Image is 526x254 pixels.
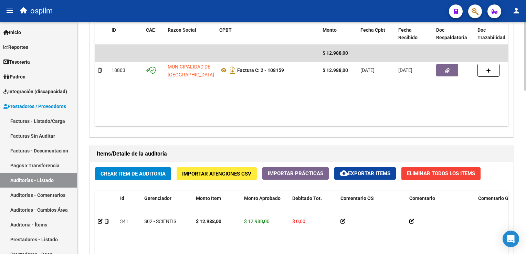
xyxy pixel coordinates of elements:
[290,191,338,221] datatable-header-cell: Debitado Tot.
[237,67,284,73] strong: Factura C: 2 - 108159
[120,195,124,201] span: Id
[30,3,53,19] span: ospilm
[146,27,155,33] span: CAE
[241,191,290,221] datatable-header-cell: Monto Aprobado
[3,73,25,81] span: Padrón
[292,219,305,224] span: $ 0,00
[120,219,128,224] span: 341
[512,7,520,15] mat-icon: person
[268,170,323,177] span: Importar Prácticas
[144,195,171,201] span: Gerenciador
[323,67,348,73] strong: $ 12.988,00
[323,27,337,33] span: Monto
[168,64,214,85] span: MUNICIPALIDAD DE [GEOGRAPHIC_DATA][PERSON_NAME]
[109,23,143,45] datatable-header-cell: ID
[340,170,390,177] span: Exportar Items
[475,23,516,45] datatable-header-cell: Doc Trazabilidad
[6,7,14,15] mat-icon: menu
[141,191,193,221] datatable-header-cell: Gerenciador
[196,219,221,224] strong: $ 12.988,00
[340,195,374,201] span: Comentario OS
[407,170,475,177] span: Eliminar Todos los Items
[409,195,435,201] span: Comentario
[262,167,329,180] button: Importar Prácticas
[503,231,519,247] div: Open Intercom Messenger
[228,65,237,76] i: Descargar documento
[338,191,407,221] datatable-header-cell: Comentario OS
[182,171,251,177] span: Importar Atenciones CSV
[177,167,257,180] button: Importar Atenciones CSV
[3,43,28,51] span: Reportes
[217,23,320,45] datatable-header-cell: CPBT
[143,23,165,45] datatable-header-cell: CAE
[112,27,116,33] span: ID
[144,219,176,224] span: S02 - SCIENTIS
[117,191,141,221] datatable-header-cell: Id
[168,27,196,33] span: Razon Social
[334,167,396,180] button: Exportar Items
[193,191,241,221] datatable-header-cell: Monto Item
[320,23,358,45] datatable-header-cell: Monto
[396,23,433,45] datatable-header-cell: Fecha Recibido
[112,67,125,73] span: 18803
[101,171,166,177] span: Crear Item de Auditoria
[3,88,67,95] span: Integración (discapacidad)
[97,148,506,159] h1: Items/Detalle de la auditoría
[398,67,412,73] span: [DATE]
[3,58,30,66] span: Tesorería
[360,67,375,73] span: [DATE]
[358,23,396,45] datatable-header-cell: Fecha Cpbt
[477,27,505,41] span: Doc Trazabilidad
[407,191,475,221] datatable-header-cell: Comentario
[340,169,348,177] mat-icon: cloud_download
[398,27,418,41] span: Fecha Recibido
[3,103,66,110] span: Prestadores / Proveedores
[95,167,171,180] button: Crear Item de Auditoria
[244,219,270,224] span: $ 12.988,00
[436,27,467,41] span: Doc Respaldatoria
[196,195,221,201] span: Monto Item
[3,29,21,36] span: Inicio
[165,23,217,45] datatable-header-cell: Razon Social
[323,50,348,56] span: $ 12.988,00
[292,195,322,201] span: Debitado Tot.
[219,27,232,33] span: CPBT
[433,23,475,45] datatable-header-cell: Doc Respaldatoria
[244,195,281,201] span: Monto Aprobado
[401,167,481,180] button: Eliminar Todos los Items
[360,27,385,33] span: Fecha Cpbt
